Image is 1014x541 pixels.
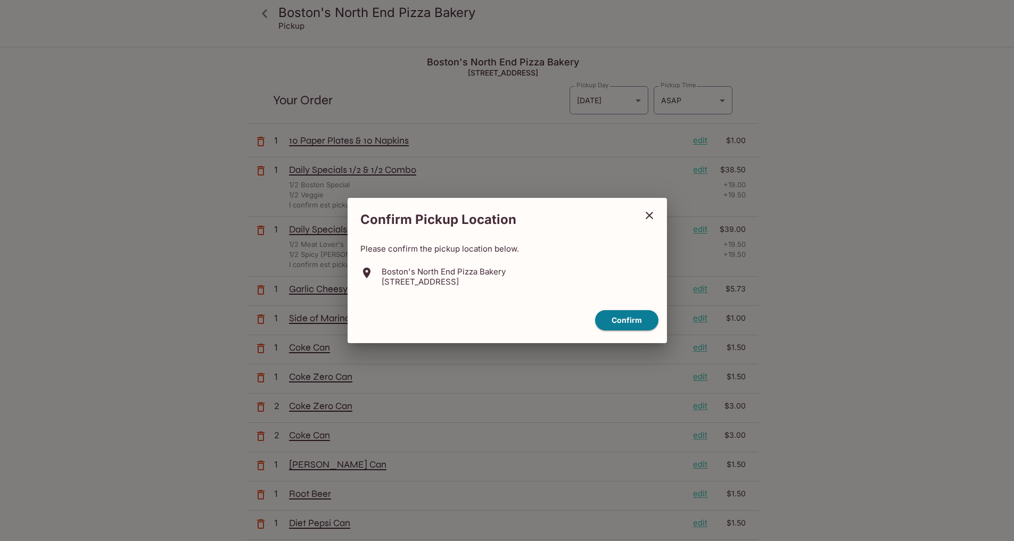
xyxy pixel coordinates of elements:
button: close [636,202,663,229]
h2: Confirm Pickup Location [348,206,636,233]
p: Boston's North End Pizza Bakery [382,267,506,277]
p: Please confirm the pickup location below. [360,244,654,254]
p: [STREET_ADDRESS] [382,277,506,287]
button: confirm [595,310,658,331]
